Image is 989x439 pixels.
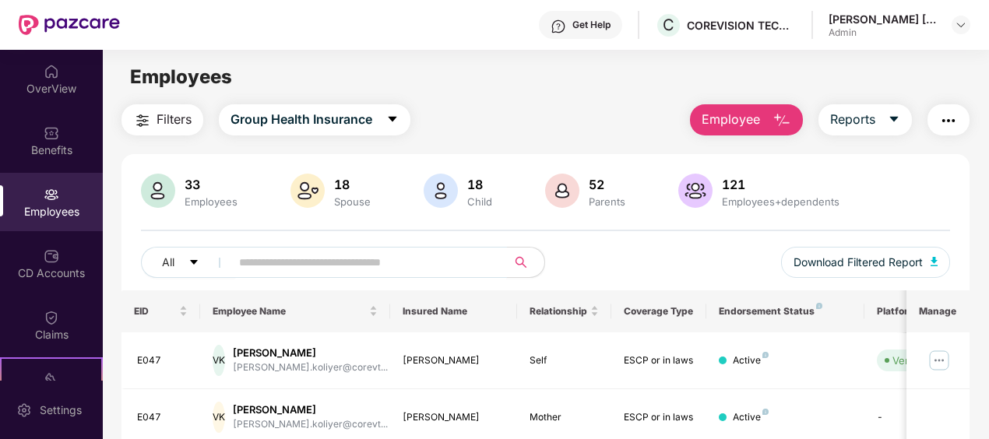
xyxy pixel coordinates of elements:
div: Platform Status [877,305,963,318]
div: 121 [719,177,843,192]
div: 52 [586,177,628,192]
div: E047 [137,353,188,368]
div: [PERSON_NAME] [233,402,388,417]
div: 18 [331,177,374,192]
img: svg+xml;base64,PHN2ZyBpZD0iQ2xhaW0iIHhtbG5zPSJodHRwOi8vd3d3LnczLm9yZy8yMDAwL3N2ZyIgd2lkdGg9IjIwIi... [44,310,59,325]
img: svg+xml;base64,PHN2ZyB4bWxucz0iaHR0cDovL3d3dy53My5vcmcvMjAwMC9zdmciIHdpZHRoPSIyNCIgaGVpZ2h0PSIyNC... [133,111,152,130]
img: svg+xml;base64,PHN2ZyB4bWxucz0iaHR0cDovL3d3dy53My5vcmcvMjAwMC9zdmciIHhtbG5zOnhsaW5rPSJodHRwOi8vd3... [773,111,791,130]
img: svg+xml;base64,PHN2ZyB4bWxucz0iaHR0cDovL3d3dy53My5vcmcvMjAwMC9zdmciIHdpZHRoPSI4IiBoZWlnaHQ9IjgiIH... [762,409,769,415]
button: Filters [121,104,203,135]
div: Settings [35,402,86,418]
div: [PERSON_NAME].koliyer@corevt... [233,360,388,375]
span: Filters [157,110,192,129]
img: svg+xml;base64,PHN2ZyB4bWxucz0iaHR0cDovL3d3dy53My5vcmcvMjAwMC9zdmciIHdpZHRoPSIyNCIgaGVpZ2h0PSIyNC... [939,111,958,130]
div: Active [733,353,769,368]
button: Group Health Insurancecaret-down [219,104,410,135]
img: svg+xml;base64,PHN2ZyBpZD0iSGVscC0zMngzMiIgeG1sbnM9Imh0dHA6Ly93d3cudzMub3JnLzIwMDAvc3ZnIiB3aWR0aD... [551,19,566,34]
img: svg+xml;base64,PHN2ZyBpZD0iSG9tZSIgeG1sbnM9Imh0dHA6Ly93d3cudzMub3JnLzIwMDAvc3ZnIiB3aWR0aD0iMjAiIG... [44,64,59,79]
div: ESCP or in laws [624,410,694,425]
div: [PERSON_NAME] [233,346,388,360]
div: Get Help [572,19,611,31]
img: svg+xml;base64,PHN2ZyB4bWxucz0iaHR0cDovL3d3dy53My5vcmcvMjAwMC9zdmciIHhtbG5zOnhsaW5rPSJodHRwOi8vd3... [678,174,713,208]
th: Coverage Type [611,290,706,332]
span: Relationship [530,305,588,318]
span: Group Health Insurance [231,110,372,129]
img: svg+xml;base64,PHN2ZyBpZD0iRW1wbG95ZWVzIiB4bWxucz0iaHR0cDovL3d3dy53My5vcmcvMjAwMC9zdmciIHdpZHRoPS... [44,187,59,202]
button: Employee [690,104,803,135]
div: Child [464,195,495,208]
img: New Pazcare Logo [19,15,120,35]
div: VK [213,402,225,433]
span: caret-down [888,113,900,127]
th: Manage [906,290,970,332]
div: Parents [586,195,628,208]
img: manageButton [927,348,952,373]
button: Allcaret-down [141,247,236,278]
span: search [506,256,537,269]
span: Employee Name [213,305,366,318]
img: svg+xml;base64,PHN2ZyB4bWxucz0iaHR0cDovL3d3dy53My5vcmcvMjAwMC9zdmciIHdpZHRoPSI4IiBoZWlnaHQ9IjgiIH... [762,352,769,358]
div: VK [213,345,225,376]
div: Spouse [331,195,374,208]
img: svg+xml;base64,PHN2ZyB4bWxucz0iaHR0cDovL3d3dy53My5vcmcvMjAwMC9zdmciIHhtbG5zOnhsaW5rPSJodHRwOi8vd3... [424,174,458,208]
div: Employees [181,195,241,208]
div: Employees+dependents [719,195,843,208]
span: caret-down [188,257,199,269]
th: Relationship [517,290,612,332]
div: Admin [829,26,938,39]
th: Employee Name [200,290,390,332]
div: ESCP or in laws [624,353,694,368]
div: Self [530,353,600,368]
span: C [663,16,674,34]
button: search [506,247,545,278]
img: svg+xml;base64,PHN2ZyBpZD0iQmVuZWZpdHMiIHhtbG5zPSJodHRwOi8vd3d3LnczLm9yZy8yMDAwL3N2ZyIgd2lkdGg9Ij... [44,125,59,141]
img: svg+xml;base64,PHN2ZyB4bWxucz0iaHR0cDovL3d3dy53My5vcmcvMjAwMC9zdmciIHdpZHRoPSIyMSIgaGVpZ2h0PSIyMC... [44,371,59,387]
span: Reports [830,110,875,129]
div: [PERSON_NAME] [PERSON_NAME] Nirmal [829,12,938,26]
div: 33 [181,177,241,192]
img: svg+xml;base64,PHN2ZyB4bWxucz0iaHR0cDovL3d3dy53My5vcmcvMjAwMC9zdmciIHdpZHRoPSI4IiBoZWlnaHQ9IjgiIH... [816,303,822,309]
img: svg+xml;base64,PHN2ZyB4bWxucz0iaHR0cDovL3d3dy53My5vcmcvMjAwMC9zdmciIHhtbG5zOnhsaW5rPSJodHRwOi8vd3... [931,257,938,266]
div: COREVISION TECHNOLOGY PRIVATE LIMITED [687,18,796,33]
div: 18 [464,177,495,192]
span: Download Filtered Report [794,254,923,271]
button: Reportscaret-down [818,104,912,135]
img: svg+xml;base64,PHN2ZyB4bWxucz0iaHR0cDovL3d3dy53My5vcmcvMjAwMC9zdmciIHhtbG5zOnhsaW5rPSJodHRwOi8vd3... [290,174,325,208]
div: [PERSON_NAME] [403,410,505,425]
span: All [162,254,174,271]
span: Employee [702,110,760,129]
span: Employees [130,65,232,88]
th: Insured Name [390,290,517,332]
button: Download Filtered Report [781,247,951,278]
img: svg+xml;base64,PHN2ZyBpZD0iRHJvcGRvd24tMzJ4MzIiIHhtbG5zPSJodHRwOi8vd3d3LnczLm9yZy8yMDAwL3N2ZyIgd2... [955,19,967,31]
span: EID [134,305,177,318]
div: Endorsement Status [719,305,852,318]
div: Mother [530,410,600,425]
div: Active [733,410,769,425]
img: svg+xml;base64,PHN2ZyBpZD0iQ0RfQWNjb3VudHMiIGRhdGEtbmFtZT0iQ0QgQWNjb3VudHMiIHhtbG5zPSJodHRwOi8vd3... [44,248,59,264]
span: caret-down [386,113,399,127]
img: svg+xml;base64,PHN2ZyB4bWxucz0iaHR0cDovL3d3dy53My5vcmcvMjAwMC9zdmciIHhtbG5zOnhsaW5rPSJodHRwOi8vd3... [141,174,175,208]
img: svg+xml;base64,PHN2ZyBpZD0iU2V0dGluZy0yMHgyMCIgeG1sbnM9Imh0dHA6Ly93d3cudzMub3JnLzIwMDAvc3ZnIiB3aW... [16,402,32,418]
th: EID [121,290,201,332]
div: [PERSON_NAME] [403,353,505,368]
div: Verified [892,353,930,368]
div: E047 [137,410,188,425]
div: [PERSON_NAME].koliyer@corevt... [233,417,388,432]
img: svg+xml;base64,PHN2ZyB4bWxucz0iaHR0cDovL3d3dy53My5vcmcvMjAwMC9zdmciIHhtbG5zOnhsaW5rPSJodHRwOi8vd3... [545,174,579,208]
